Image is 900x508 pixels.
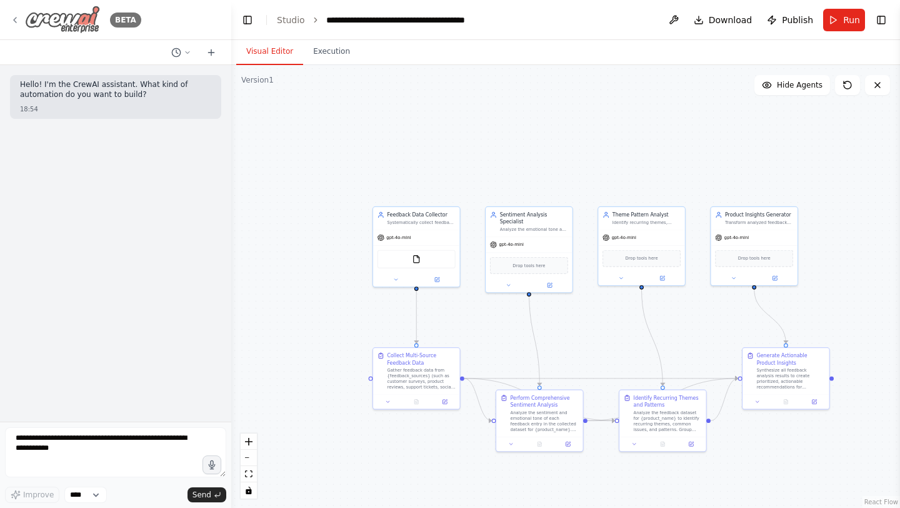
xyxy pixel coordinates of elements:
g: Edge from 57c44439-bfdb-4048-823f-dbbdf162492a to 17ad44a8-acb2-40df-9d37-75e620503265 [638,290,666,386]
button: No output available [401,398,431,407]
button: Hide Agents [754,75,830,95]
button: Download [689,9,757,31]
button: Open in side panel [556,440,580,449]
g: Edge from f8de5d99-9f1f-4b68-9d1b-3d36bb9c10fd to 5e4673ab-e1f7-4ab2-8c80-8fbb30476c94 [464,375,492,424]
button: Improve [5,487,59,503]
span: Improve [23,490,54,500]
div: Sentiment Analysis Specialist [500,211,568,226]
div: Collect Multi-Source Feedback Data [387,352,455,367]
div: Analyze the sentiment and emotional tone of each feedback entry in the collected dataset for {pro... [511,410,579,432]
div: Sentiment Analysis SpecialistAnalyze the emotional tone and sentiment of collected feedback data ... [485,206,573,293]
button: Show right sidebar [872,11,890,29]
button: Execution [303,39,360,65]
button: No output available [648,440,678,449]
button: Open in side panel [802,398,826,407]
div: Identify Recurring Themes and PatternsAnalyze the feedback dataset for {product_name} to identify... [619,390,707,452]
a: React Flow attribution [864,499,898,505]
div: Theme Pattern AnalystIdentify recurring themes, patterns, and topics in feedback data for {produc... [597,206,686,286]
span: Run [843,14,860,26]
div: Synthesize all feedback analysis results to create prioritized, actionable recommendations for {p... [757,368,825,390]
button: Open in side panel [530,281,570,290]
g: Edge from d492f1aa-f4ba-4814-aa88-0aa58f1d66a6 to f8de5d99-9f1f-4b68-9d1b-3d36bb9c10fd [413,291,420,343]
img: Logo [25,6,100,34]
span: gpt-4o-mini [499,242,524,248]
div: Analyze the emotional tone and sentiment of collected feedback data for {product_name}, categoriz... [500,227,568,233]
div: Transform analyzed feedback data into concrete, prioritized, and actionable product improvement r... [725,220,793,225]
g: Edge from 17ad44a8-acb2-40df-9d37-75e620503265 to 8c0d670c-a34c-4280-9523-f37618263e95 [711,375,738,424]
button: zoom out [241,450,257,466]
button: Run [823,9,865,31]
div: BETA [110,13,141,28]
button: zoom in [241,434,257,450]
div: 18:54 [20,104,211,114]
div: Feedback Data Collector [387,211,455,218]
g: Edge from f8de5d99-9f1f-4b68-9d1b-3d36bb9c10fd to 8c0d670c-a34c-4280-9523-f37618263e95 [464,375,738,382]
span: Download [709,14,752,26]
p: Hello! I'm the CrewAI assistant. What kind of automation do you want to build? [20,80,211,99]
span: gpt-4o-mini [724,235,749,240]
nav: breadcrumb [277,14,467,26]
button: Visual Editor [236,39,303,65]
button: Publish [762,9,818,31]
div: Systematically collect feedback data from multiple sources including {feedback_sources} and compi... [387,220,455,225]
div: Feedback Data CollectorSystematically collect feedback data from multiple sources including {feed... [372,206,461,287]
button: Switch to previous chat [166,45,196,60]
button: toggle interactivity [241,482,257,499]
span: Publish [782,14,813,26]
div: Perform Comprehensive Sentiment Analysis [511,395,579,409]
img: FileReadTool [412,255,421,264]
div: Product Insights GeneratorTransform analyzed feedback data into concrete, prioritized, and action... [710,206,798,286]
div: Gather feedback data from {feedback_sources} (such as customer surveys, product reviews, support ... [387,368,455,390]
span: Drop tools here [512,262,545,269]
button: Hide left sidebar [239,11,256,29]
button: Send [187,487,226,502]
span: Drop tools here [626,255,658,262]
div: Identify Recurring Themes and Patterns [634,395,702,409]
div: Product Insights Generator [725,211,793,218]
span: Drop tools here [738,255,771,262]
button: Click to speak your automation idea [202,455,221,474]
g: Edge from 5e4673ab-e1f7-4ab2-8c80-8fbb30476c94 to 17ad44a8-acb2-40df-9d37-75e620503265 [587,417,615,424]
div: Theme Pattern Analyst [612,211,681,218]
g: Edge from 7e76f286-7a40-4f67-9b74-87ca62b1cfcb to 5e4673ab-e1f7-4ab2-8c80-8fbb30476c94 [526,290,543,386]
button: No output available [524,440,554,449]
button: Open in side panel [432,398,457,407]
a: Studio [277,15,305,25]
div: Version 1 [241,75,274,85]
button: Open in side panel [755,274,795,283]
span: gpt-4o-mini [612,235,636,240]
span: Send [192,490,211,500]
button: fit view [241,466,257,482]
span: gpt-4o-mini [386,235,411,240]
button: Start a new chat [201,45,221,60]
div: Generate Actionable Product Insights [757,352,825,367]
div: Identify recurring themes, patterns, and topics in feedback data for {product_name}, clustering s... [612,220,681,225]
button: No output available [771,398,801,407]
span: Hide Agents [777,80,822,90]
div: React Flow controls [241,434,257,499]
g: Edge from f6257d36-fcfc-4808-8620-74d7aa594753 to 8c0d670c-a34c-4280-9523-f37618263e95 [751,290,789,343]
button: Open in side panel [417,275,457,284]
div: Analyze the feedback dataset for {product_name} to identify recurring themes, common issues, and ... [634,410,702,432]
div: Generate Actionable Product InsightsSynthesize all feedback analysis results to create prioritize... [742,347,830,410]
div: Perform Comprehensive Sentiment AnalysisAnalyze the sentiment and emotional tone of each feedback... [496,390,584,452]
button: Open in side panel [642,274,682,283]
button: Open in side panel [679,440,703,449]
div: Collect Multi-Source Feedback DataGather feedback data from {feedback_sources} (such as customer ... [372,347,461,410]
